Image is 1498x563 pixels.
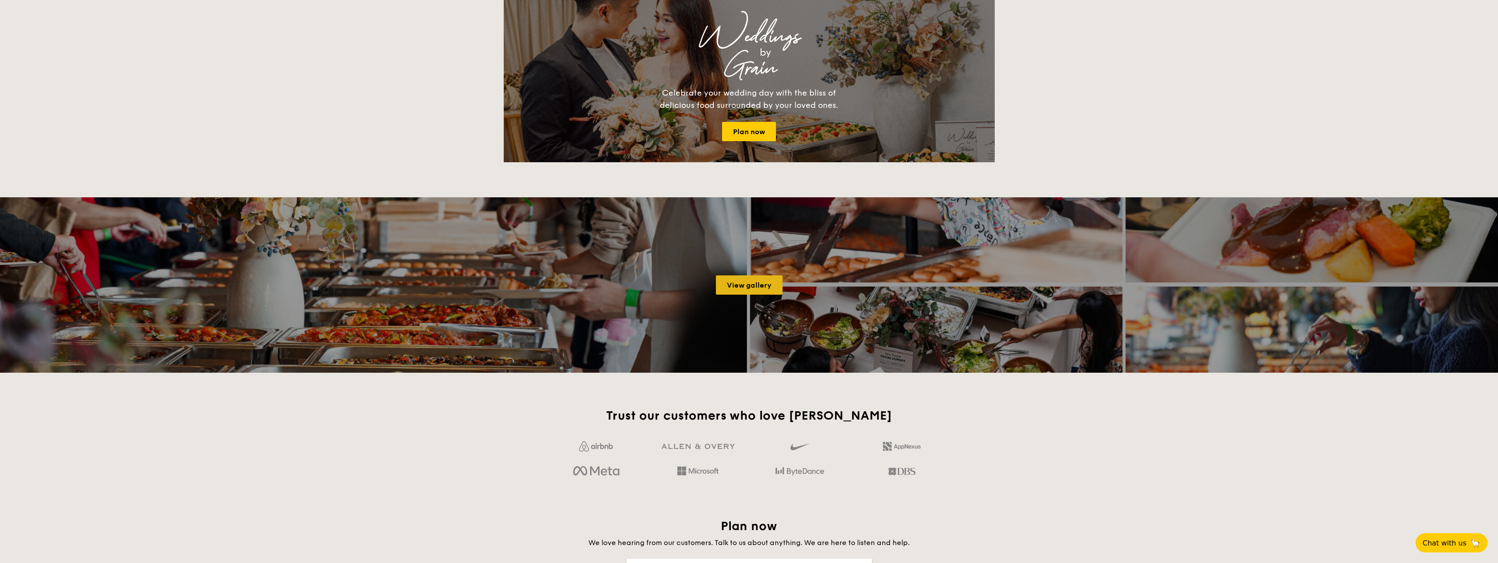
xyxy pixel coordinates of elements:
span: Chat with us [1423,539,1466,547]
img: GRg3jHAAAAABJRU5ErkJggg== [662,444,735,449]
div: Celebrate your wedding day with the bliss of delicious food surrounded by your loved ones. [651,87,848,111]
img: dbs.a5bdd427.png [888,464,915,479]
h2: Trust our customers who love [PERSON_NAME] [549,408,949,424]
img: gdlseuq06himwAAAABJRU5ErkJggg== [790,439,809,454]
img: 2L6uqdT+6BmeAFDfWP11wfMG223fXktMZIL+i+lTG25h0NjUBKOYhdW2Kn6T+C0Q7bASH2i+1JIsIulPLIv5Ss6l0e291fRVW... [883,442,921,451]
a: Plan now [722,122,776,141]
span: 🦙 [1470,538,1480,548]
div: Weddings [581,29,918,45]
span: Plan now [721,519,777,534]
img: bytedance.dc5c0c88.png [776,464,824,479]
img: Hd4TfVa7bNwuIo1gAAAAASUVORK5CYII= [677,467,719,475]
img: meta.d311700b.png [573,464,619,479]
a: View gallery [716,275,783,295]
button: Chat with us🦙 [1416,533,1487,552]
span: We love hearing from our customers. Talk to us about anything. We are here to listen and help. [588,538,910,547]
div: Grain [581,61,918,76]
div: by [613,45,918,61]
img: Jf4Dw0UUCKFd4aYAAAAASUVORK5CYII= [579,441,613,452]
